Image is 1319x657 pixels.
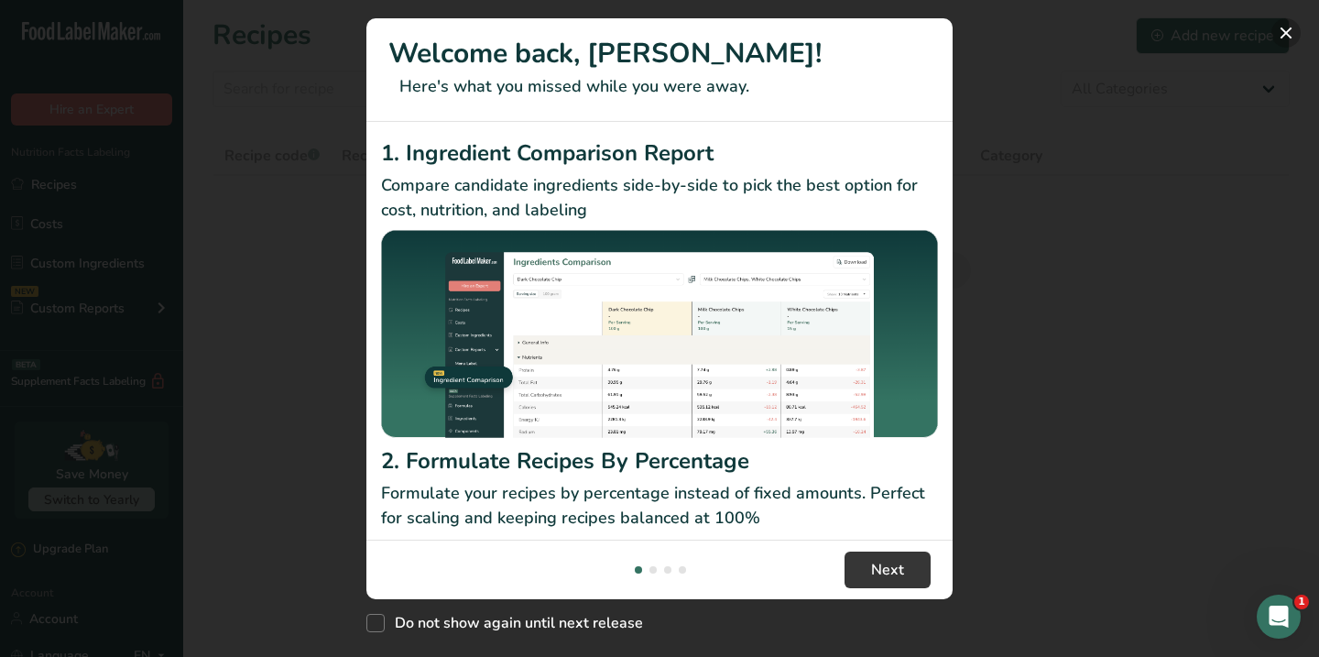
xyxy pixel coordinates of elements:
[871,559,904,581] span: Next
[1257,595,1301,639] iframe: Intercom live chat
[845,552,931,588] button: Next
[388,74,931,99] p: Here's what you missed while you were away.
[381,230,938,438] img: Ingredient Comparison Report
[381,481,938,531] p: Formulate your recipes by percentage instead of fixed amounts. Perfect for scaling and keeping re...
[381,444,938,477] h2: 2. Formulate Recipes By Percentage
[388,33,931,74] h1: Welcome back, [PERSON_NAME]!
[385,614,643,632] span: Do not show again until next release
[1294,595,1309,609] span: 1
[381,173,938,223] p: Compare candidate ingredients side-by-side to pick the best option for cost, nutrition, and labeling
[381,137,938,170] h2: 1. Ingredient Comparison Report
